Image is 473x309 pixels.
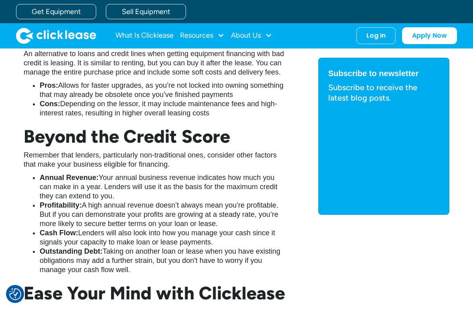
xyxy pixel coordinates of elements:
[328,82,439,103] p: Subscribe to receive the latest blog posts.
[24,283,286,303] h2: Ease Your Mind with Clicklease
[106,4,186,19] a: Sell Equipment
[40,201,286,228] li: A high annual revenue doesn’t always mean you’re profitable. But if you can demonstrate your prof...
[366,32,386,40] div: Log In
[180,28,224,44] div: Resources
[16,28,96,44] img: Clicklease logo
[24,126,286,147] h2: Beyond the Credit Score
[40,229,78,237] strong: Cash Flow:
[40,100,60,108] strong: Cons:
[40,81,58,89] strong: Pros:
[24,151,286,169] p: Remember that lenders, particularly non-traditional ones, consider other factors that make your b...
[16,4,96,19] a: Get Equipment
[328,110,439,205] iframe: Form
[16,28,96,44] a: home
[40,173,286,201] li: Your annual business revenue indicates how much you can make in a year. Lenders will use it as th...
[115,28,174,44] a: What Is Clicklease
[40,99,286,118] li: Depending on the lessor, it may include maintenance fees and high-interest rates, resulting in hi...
[40,247,286,275] li: Taking on another loan or lease when you have existing obligations may add a further strain, but ...
[402,27,457,44] a: Apply Now
[9,288,21,300] button: Consent Preferences
[328,68,439,79] div: Subscribe to newsletter
[40,81,286,99] li: Allows for faster upgrades, as you’re not locked into owning something that may already be obsole...
[40,228,286,247] li: Lenders will also look into how you manage your cash since it signals your capacity to make loan ...
[9,288,21,300] img: Revisit consent button
[231,28,272,44] div: About Us
[24,49,286,77] p: An alternative to loans and credit lines when getting equipment financing with bad credit is leas...
[40,174,99,182] strong: Annual Revenue:
[40,201,82,209] strong: Profitability:
[40,247,103,255] strong: Outstanding Debt:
